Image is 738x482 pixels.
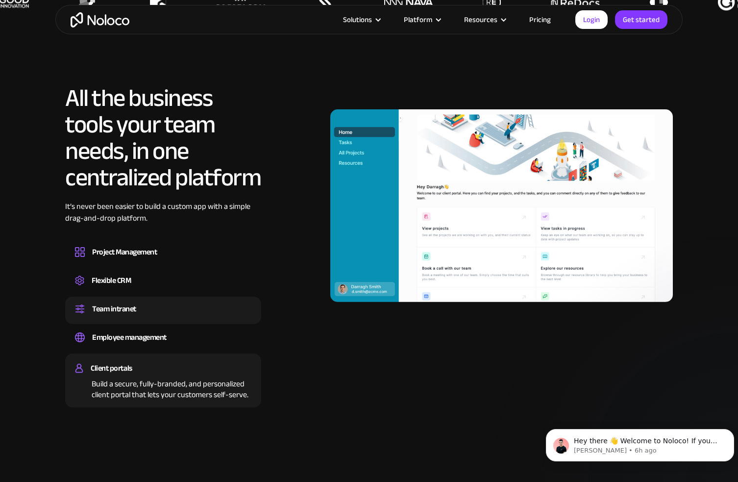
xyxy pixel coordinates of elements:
div: Solutions [331,13,392,26]
iframe: Intercom notifications message [542,408,738,477]
div: Design custom project management tools to speed up workflows, track progress, and optimize your t... [75,259,251,262]
div: Resources [452,13,517,26]
div: Team intranet [92,302,136,316]
div: Solutions [343,13,372,26]
div: It’s never been easier to build a custom app with a simple drag-and-drop platform. [65,201,261,239]
div: Build a secure, fully-branded, and personalized client portal that lets your customers self-serve. [75,376,251,400]
a: home [71,12,129,27]
a: Pricing [517,13,563,26]
div: Resources [464,13,497,26]
div: Project Management [92,245,157,259]
div: Client portals [91,361,132,376]
div: Flexible CRM [92,273,131,288]
div: Create a custom CRM that you can adapt to your business’s needs, centralize your workflows, and m... [75,288,251,291]
a: Get started [615,10,667,29]
div: Platform [392,13,452,26]
a: Login [575,10,608,29]
h2: All the business tools your team needs, in one centralized platform [65,85,261,191]
div: Employee management [92,330,167,345]
div: Easily manage employee information, track performance, and handle HR tasks from a single platform. [75,345,251,348]
div: Platform [404,13,432,26]
div: Set up a central space for your team to collaborate, share information, and stay up to date on co... [75,316,251,319]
